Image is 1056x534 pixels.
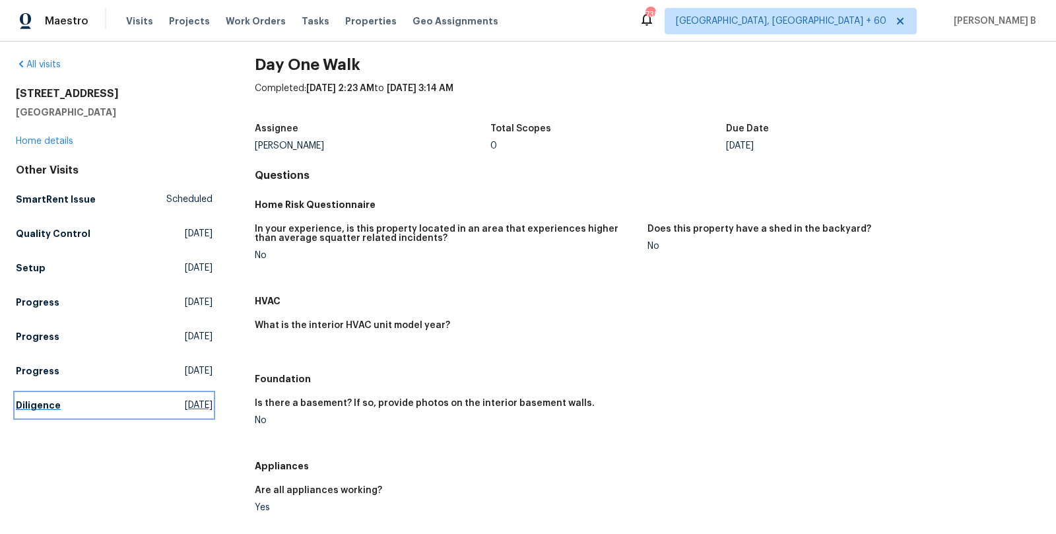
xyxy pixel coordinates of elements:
a: All visits [16,60,61,69]
h5: Quality Control [16,227,90,240]
h5: Foundation [255,372,1040,385]
h4: Questions [255,169,1040,182]
h2: [STREET_ADDRESS] [16,87,213,100]
h5: What is the interior HVAC unit model year? [255,321,450,330]
h5: Appliances [255,459,1040,473]
h5: Home Risk Questionnaire [255,198,1040,211]
div: No [255,251,637,260]
a: Diligence[DATE] [16,393,213,417]
h5: HVAC [255,294,1040,308]
span: [DATE] [185,296,213,309]
a: SmartRent IssueScheduled [16,187,213,211]
div: Completed: to [255,82,1040,116]
h5: Are all appliances working? [255,486,382,495]
span: [DATE] [185,399,213,412]
span: [DATE] [185,261,213,275]
h5: Does this property have a shed in the backyard? [647,224,871,234]
span: Visits [126,15,153,28]
h5: Progress [16,364,59,378]
div: [DATE] [726,141,962,150]
div: No [647,242,1030,251]
span: [DATE] [185,364,213,378]
h5: Is there a basement? If so, provide photos on the interior basement walls. [255,399,595,408]
a: Progress[DATE] [16,290,213,314]
span: [GEOGRAPHIC_DATA], [GEOGRAPHIC_DATA] + 60 [676,15,886,28]
a: Home details [16,137,73,146]
h5: Due Date [726,124,769,133]
h5: Progress [16,330,59,343]
span: [DATE] [185,330,213,343]
div: Other Visits [16,164,213,177]
h5: SmartRent Issue [16,193,96,206]
div: 738 [645,8,655,21]
h5: Total Scopes [490,124,551,133]
h5: Assignee [255,124,298,133]
span: Projects [169,15,210,28]
h5: Setup [16,261,46,275]
span: [DATE] [185,227,213,240]
div: [PERSON_NAME] [255,141,490,150]
div: Yes [255,503,637,512]
span: Tasks [302,17,329,26]
span: [DATE] 2:23 AM [306,84,374,93]
span: Properties [345,15,397,28]
h5: [GEOGRAPHIC_DATA] [16,106,213,119]
h5: Diligence [16,399,61,412]
h2: Day One Walk [255,58,1040,71]
span: [DATE] 3:14 AM [387,84,453,93]
span: Geo Assignments [412,15,498,28]
div: 0 [490,141,726,150]
a: Progress[DATE] [16,325,213,349]
a: Setup[DATE] [16,256,213,280]
span: Work Orders [226,15,286,28]
span: Scheduled [166,193,213,206]
a: Quality Control[DATE] [16,222,213,246]
h5: Progress [16,296,59,309]
div: No [255,416,637,425]
a: Progress[DATE] [16,359,213,383]
span: [PERSON_NAME] B [948,15,1036,28]
span: Maestro [45,15,88,28]
h5: In your experience, is this property located in an area that experiences higher than average squa... [255,224,637,243]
